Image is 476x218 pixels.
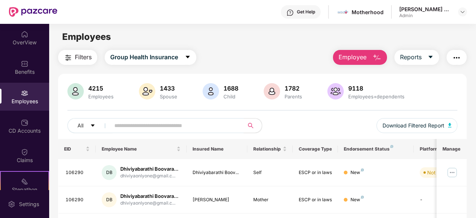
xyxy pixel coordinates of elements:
img: svg+xml;base64,PHN2ZyB4bWxucz0iaHR0cDovL3d3dy53My5vcmcvMjAwMC9zdmciIHhtbG5zOnhsaW5rPSJodHRwOi8vd3... [264,83,280,99]
img: svg+xml;base64,PHN2ZyB4bWxucz0iaHR0cDovL3d3dy53My5vcmcvMjAwMC9zdmciIHdpZHRoPSIyNCIgaGVpZ2h0PSIyNC... [452,53,461,62]
img: svg+xml;base64,PHN2ZyB4bWxucz0iaHR0cDovL3d3dy53My5vcmcvMjAwMC9zdmciIHdpZHRoPSI4IiBoZWlnaHQ9IjgiIH... [361,168,364,171]
div: DB [102,165,117,180]
div: New [350,196,364,203]
div: Motherhood [352,9,384,16]
div: Dhiviyabarathi Boovara... [120,165,178,173]
div: dhiviyaonlyone@gmail.c... [120,200,178,207]
img: manageButton [446,167,458,178]
div: Self [253,169,287,176]
td: - [414,186,467,214]
img: svg+xml;base64,PHN2ZyB4bWxucz0iaHR0cDovL3d3dy53My5vcmcvMjAwMC9zdmciIHdpZHRoPSI4IiBoZWlnaHQ9IjgiIH... [361,196,364,199]
img: svg+xml;base64,PHN2ZyB4bWxucz0iaHR0cDovL3d3dy53My5vcmcvMjAwMC9zdmciIHhtbG5zOnhsaW5rPSJodHRwOi8vd3... [372,53,381,62]
div: Spouse [158,94,179,99]
span: Employee [339,53,366,62]
img: svg+xml;base64,PHN2ZyB4bWxucz0iaHR0cDovL3d3dy53My5vcmcvMjAwMC9zdmciIHhtbG5zOnhsaW5rPSJodHRwOi8vd3... [67,83,84,99]
th: Employee Name [96,139,187,159]
div: ESCP or in laws [299,169,332,176]
div: [PERSON_NAME] [193,196,241,203]
div: Dhiviyabarathi Boov... [193,169,241,176]
img: svg+xml;base64,PHN2ZyBpZD0iRW1wbG95ZWVzIiB4bWxucz0iaHR0cDovL3d3dy53My5vcmcvMjAwMC9zdmciIHdpZHRoPS... [21,89,28,97]
span: caret-down [185,54,191,61]
div: Dhiviyabarathi Boovara... [120,193,178,200]
span: Relationship [253,146,281,152]
span: Download Filtered Report [383,121,444,130]
img: svg+xml;base64,PHN2ZyBpZD0iQmVuZWZpdHMiIHhtbG5zPSJodHRwOi8vd3d3LnczLm9yZy8yMDAwL3N2ZyIgd2lkdGg9Ij... [21,60,28,67]
button: search [244,118,262,133]
div: 106290 [66,169,90,176]
img: motherhood%20_%20logo.png [337,7,348,18]
span: caret-down [428,54,434,61]
div: Employees+dependents [347,94,406,99]
span: Group Health Insurance [110,53,178,62]
div: Not Verified [427,169,454,176]
button: Employee [333,50,387,65]
div: 1688 [222,85,240,92]
img: svg+xml;base64,PHN2ZyB4bWxucz0iaHR0cDovL3d3dy53My5vcmcvMjAwMC9zdmciIHdpZHRoPSIyNCIgaGVpZ2h0PSIyNC... [64,53,73,62]
img: svg+xml;base64,PHN2ZyBpZD0iQ0RfQWNjb3VudHMiIGRhdGEtbmFtZT0iQ0QgQWNjb3VudHMiIHhtbG5zPSJodHRwOi8vd3... [21,119,28,126]
th: Coverage Type [293,139,338,159]
div: New [350,169,364,176]
img: svg+xml;base64,PHN2ZyB4bWxucz0iaHR0cDovL3d3dy53My5vcmcvMjAwMC9zdmciIHdpZHRoPSIyMSIgaGVpZ2h0PSIyMC... [21,178,28,185]
button: Group Health Insurancecaret-down [105,50,196,65]
th: Manage [437,139,467,159]
div: Mother [253,196,287,203]
span: search [244,123,258,129]
img: svg+xml;base64,PHN2ZyBpZD0iU2V0dGluZy0yMHgyMCIgeG1sbnM9Imh0dHA6Ly93d3cudzMub3JnLzIwMDAvc3ZnIiB3aW... [8,200,15,208]
th: EID [58,139,96,159]
img: svg+xml;base64,PHN2ZyB4bWxucz0iaHR0cDovL3d3dy53My5vcmcvMjAwMC9zdmciIHhtbG5zOnhsaW5rPSJodHRwOi8vd3... [448,123,452,127]
span: Reports [400,53,422,62]
div: 106290 [66,196,90,203]
div: Admin [399,13,451,19]
div: dhiviyaonlyone@gmail.c... [120,173,178,180]
button: Allcaret-down [67,118,113,133]
span: EID [64,146,85,152]
img: svg+xml;base64,PHN2ZyBpZD0iQ2xhaW0iIHhtbG5zPSJodHRwOi8vd3d3LnczLm9yZy8yMDAwL3N2ZyIgd2lkdGg9IjIwIi... [21,148,28,156]
div: 1433 [158,85,179,92]
th: Insured Name [187,139,247,159]
div: ESCP or in laws [299,196,332,203]
span: All [77,121,83,130]
div: Platform Status [420,146,461,152]
div: DB [102,192,117,207]
span: Employees [62,31,111,42]
img: svg+xml;base64,PHN2ZyB4bWxucz0iaHR0cDovL3d3dy53My5vcmcvMjAwMC9zdmciIHhtbG5zOnhsaW5rPSJodHRwOi8vd3... [327,83,344,99]
div: Stepathon [1,186,48,193]
span: caret-down [90,123,95,129]
div: Child [222,94,240,99]
button: Filters [58,50,97,65]
div: Settings [17,200,41,208]
div: 4215 [87,85,115,92]
img: svg+xml;base64,PHN2ZyB4bWxucz0iaHR0cDovL3d3dy53My5vcmcvMjAwMC9zdmciIHhtbG5zOnhsaW5rPSJodHRwOi8vd3... [139,83,155,99]
div: 9118 [347,85,406,92]
img: New Pazcare Logo [9,7,57,17]
div: Get Help [297,9,315,15]
th: Relationship [247,139,293,159]
span: Employee Name [102,146,175,152]
button: Reportscaret-down [394,50,439,65]
div: Employees [87,94,115,99]
img: svg+xml;base64,PHN2ZyBpZD0iRHJvcGRvd24tMzJ4MzIiIHhtbG5zPSJodHRwOi8vd3d3LnczLm9yZy8yMDAwL3N2ZyIgd2... [460,9,466,15]
button: Download Filtered Report [377,118,458,133]
div: Parents [283,94,304,99]
div: Endorsement Status [344,146,407,152]
div: [PERSON_NAME] G C [399,6,451,13]
img: svg+xml;base64,PHN2ZyBpZD0iSG9tZSIgeG1sbnM9Imh0dHA6Ly93d3cudzMub3JnLzIwMDAvc3ZnIiB3aWR0aD0iMjAiIG... [21,31,28,38]
div: 1782 [283,85,304,92]
span: Filters [75,53,92,62]
img: svg+xml;base64,PHN2ZyB4bWxucz0iaHR0cDovL3d3dy53My5vcmcvMjAwMC9zdmciIHdpZHRoPSI4IiBoZWlnaHQ9IjgiIH... [390,145,393,148]
img: svg+xml;base64,PHN2ZyB4bWxucz0iaHR0cDovL3d3dy53My5vcmcvMjAwMC9zdmciIHhtbG5zOnhsaW5rPSJodHRwOi8vd3... [203,83,219,99]
img: svg+xml;base64,PHN2ZyBpZD0iSGVscC0zMngzMiIgeG1sbnM9Imh0dHA6Ly93d3cudzMub3JnLzIwMDAvc3ZnIiB3aWR0aD... [286,9,294,16]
